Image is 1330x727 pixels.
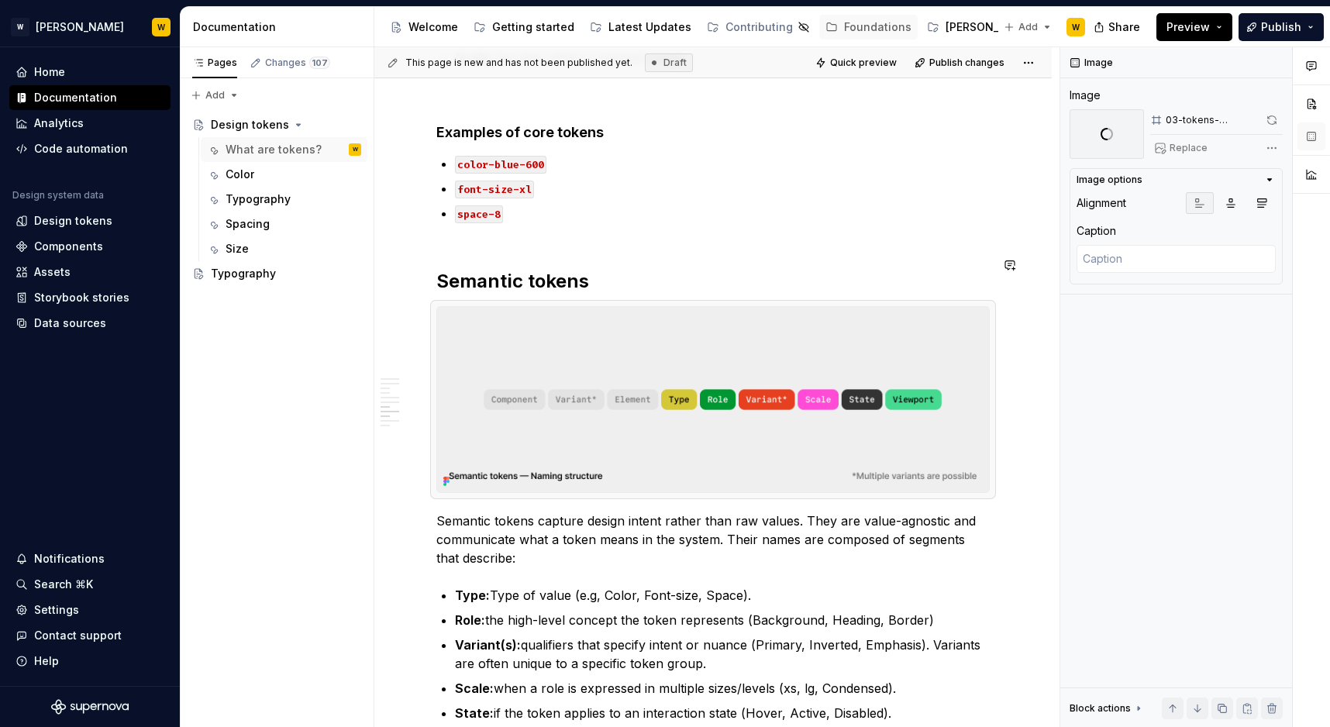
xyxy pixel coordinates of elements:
button: Add [999,16,1057,38]
div: Analytics [34,115,84,131]
button: Share [1086,13,1150,41]
div: Image options [1077,174,1142,186]
a: Welcome [384,15,464,40]
strong: Scale: [455,680,494,696]
strong: State: [455,705,494,721]
span: 107 [309,57,330,69]
div: Alignment [1077,195,1126,211]
a: Latest Updates [584,15,698,40]
h4: Examples of core tokens [436,123,990,142]
div: W [157,21,165,33]
a: Design tokens [186,112,367,137]
button: Notifications [9,546,171,571]
code: font-size-xl [455,181,534,198]
div: W [11,18,29,36]
p: if the token applies to an interaction state (Hover, Active, Disabled). [455,704,990,722]
div: Typography [226,191,291,207]
div: Changes [265,57,330,69]
a: Foundations [819,15,918,40]
a: Components [9,234,171,259]
a: Data sources [9,311,171,336]
div: W [353,142,358,157]
div: Block actions [1070,702,1131,715]
a: Code automation [9,136,171,161]
div: Contact support [34,628,122,643]
a: [PERSON_NAME] Web [921,15,1067,40]
div: Size [226,241,249,257]
span: Share [1108,19,1140,35]
div: Design tokens [34,213,112,229]
span: Quick preview [830,57,897,69]
button: Help [9,649,171,674]
div: Caption [1077,223,1116,239]
a: Contributing [701,15,816,40]
div: Typography [211,266,276,281]
a: Settings [9,598,171,622]
code: space-8 [455,205,503,223]
div: Storybook stories [34,290,129,305]
img: 33e95470-3aa5-44fe-9cff-d7edb2e0d0fd.png [437,307,989,492]
button: Image options [1077,174,1276,186]
div: Notifications [34,551,105,567]
svg: Supernova Logo [51,699,129,715]
button: Contact support [9,623,171,648]
span: Publish changes [929,57,1004,69]
a: Typography [201,187,367,212]
a: Typography [186,261,367,286]
span: Draft [663,57,687,69]
div: Block actions [1070,698,1145,719]
div: [PERSON_NAME] [36,19,124,35]
div: Getting started [492,19,574,35]
div: Color [226,167,254,182]
p: qualifiers that specify intent or nuance (Primary, Inverted, Emphasis). Variants are often unique... [455,636,990,673]
div: 03-tokens-semantic [1166,114,1259,126]
span: Add [205,89,225,102]
a: What are tokens?W [201,137,367,162]
div: Contributing [725,19,793,35]
span: Preview [1166,19,1210,35]
div: What are tokens? [226,142,322,157]
a: Documentation [9,85,171,110]
strong: Type: [455,587,490,603]
a: Storybook stories [9,285,171,310]
button: Preview [1156,13,1232,41]
strong: Role: [455,612,485,628]
button: Add [186,84,244,106]
div: Help [34,653,59,669]
div: Home [34,64,65,80]
a: Analytics [9,111,171,136]
div: Design tokens [211,117,289,133]
button: Quick preview [811,52,904,74]
div: Latest Updates [608,19,691,35]
a: Design tokens [9,208,171,233]
div: Design system data [12,189,104,202]
div: Settings [34,602,79,618]
div: Welcome [408,19,458,35]
p: when a role is expressed in multiple sizes/levels (xs, lg, Condensed). [455,679,990,698]
div: Code automation [34,141,128,157]
div: Image [1070,88,1101,103]
div: [PERSON_NAME] Web [946,19,1061,35]
a: Getting started [467,15,581,40]
p: Semantic tokens capture design intent rather than raw values. They are value-agnostic and communi... [436,512,990,567]
div: W [1072,21,1080,33]
div: Page tree [186,112,367,286]
code: color-blue-600 [455,156,546,174]
a: Spacing [201,212,367,236]
p: the high-level concept the token represents (Background, Heading, Border) [455,611,990,629]
div: Documentation [193,19,367,35]
strong: Variant(s): [455,637,521,653]
a: Assets [9,260,171,284]
button: Publish changes [910,52,1011,74]
div: Components [34,239,103,254]
a: Home [9,60,171,84]
div: Page tree [384,12,996,43]
span: This page is new and has not been published yet. [405,57,632,69]
p: Type of value (e.g, Color, Font-size, Space). [455,586,990,605]
span: Add [1018,21,1038,33]
div: Data sources [34,315,106,331]
div: Foundations [844,19,911,35]
h2: Semantic tokens [436,269,990,294]
button: Publish [1239,13,1324,41]
a: Size [201,236,367,261]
